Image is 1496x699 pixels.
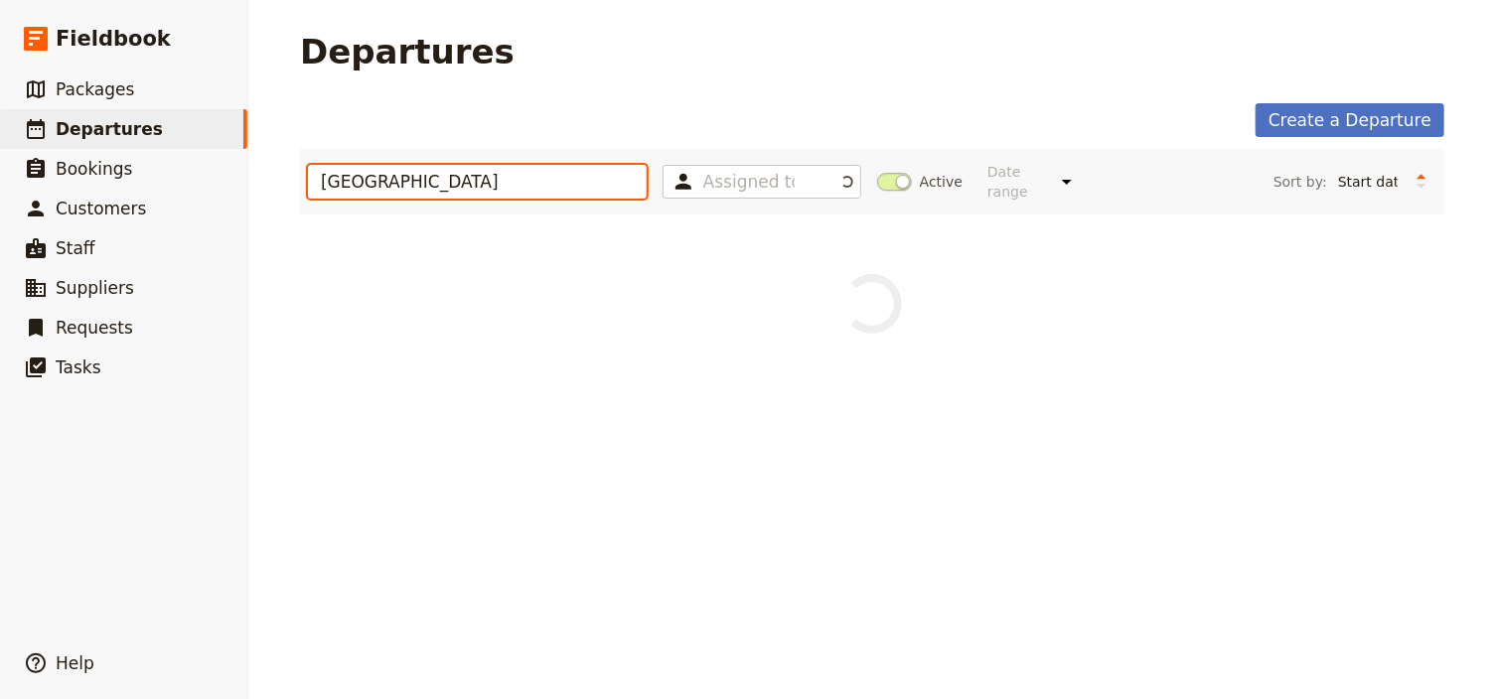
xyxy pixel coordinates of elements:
select: Sort by: [1329,167,1407,197]
span: Fieldbook [56,24,171,54]
span: Tasks [56,357,101,377]
span: Packages [56,79,134,99]
span: Departures [56,119,163,139]
input: Type to filter [308,165,647,199]
span: Help [56,653,94,673]
a: Create a Departure [1256,103,1444,137]
span: Staff [56,238,95,258]
span: Suppliers [56,278,134,298]
span: Requests [56,318,133,338]
span: Sort by: [1273,172,1327,192]
span: Active [920,172,963,192]
h1: Departures [300,32,515,71]
input: Assigned to [703,170,795,194]
span: Bookings [56,159,132,179]
span: Customers [56,199,146,218]
button: Change sort direction [1407,167,1436,197]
